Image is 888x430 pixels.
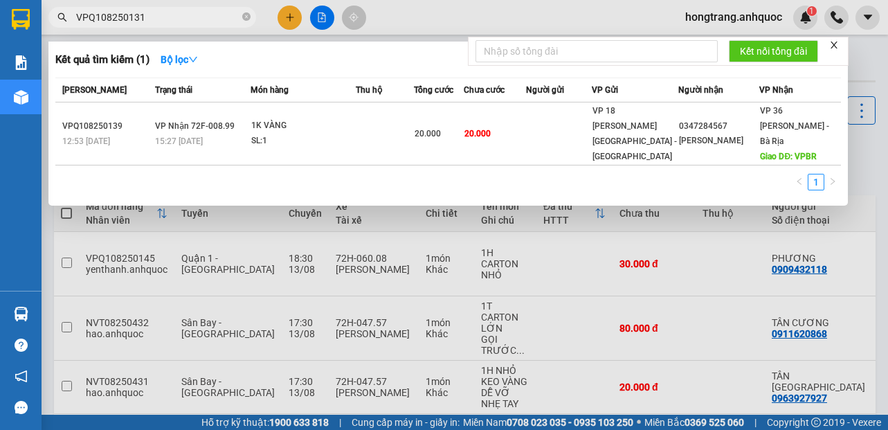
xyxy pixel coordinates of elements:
[62,119,151,134] div: VPQ108250139
[791,174,808,190] li: Previous Page
[592,106,677,161] span: VP 18 [PERSON_NAME][GEOGRAPHIC_DATA] - [GEOGRAPHIC_DATA]
[251,85,289,95] span: Món hàng
[62,85,127,95] span: [PERSON_NAME]
[149,48,209,71] button: Bộ lọcdown
[592,85,618,95] span: VP Gửi
[791,174,808,190] button: left
[242,12,251,21] span: close-circle
[475,40,718,62] input: Nhập số tổng đài
[740,44,807,59] span: Kết nối tổng đài
[464,85,505,95] span: Chưa cước
[62,136,110,146] span: 12:53 [DATE]
[251,118,355,134] div: 1K VÀNG
[155,136,203,146] span: 15:27 [DATE]
[828,177,837,186] span: right
[824,174,841,190] button: right
[795,177,804,186] span: left
[242,11,251,24] span: close-circle
[155,85,192,95] span: Trạng thái
[14,307,28,321] img: warehouse-icon
[678,85,723,95] span: Người nhận
[14,55,28,70] img: solution-icon
[526,85,564,95] span: Người gửi
[15,339,28,352] span: question-circle
[15,370,28,383] span: notification
[679,134,759,148] div: [PERSON_NAME]
[188,55,198,64] span: down
[760,152,817,161] span: Giao DĐ: VPBR
[14,90,28,105] img: warehouse-icon
[251,134,355,149] div: SL: 1
[414,85,453,95] span: Tổng cước
[76,10,239,25] input: Tìm tên, số ĐT hoặc mã đơn
[729,40,818,62] button: Kết nối tổng đài
[15,401,28,414] span: message
[55,53,149,67] h3: Kết quả tìm kiếm ( 1 )
[464,129,491,138] span: 20.000
[824,174,841,190] li: Next Page
[155,121,235,131] span: VP Nhận 72F-008.99
[760,106,829,146] span: VP 36 [PERSON_NAME] - Bà Rịa
[12,9,30,30] img: logo-vxr
[57,12,67,22] span: search
[808,174,824,190] a: 1
[808,174,824,190] li: 1
[415,129,441,138] span: 20.000
[161,54,198,65] strong: Bộ lọc
[759,85,793,95] span: VP Nhận
[356,85,382,95] span: Thu hộ
[679,119,759,134] div: 0347284567
[829,40,839,50] span: close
